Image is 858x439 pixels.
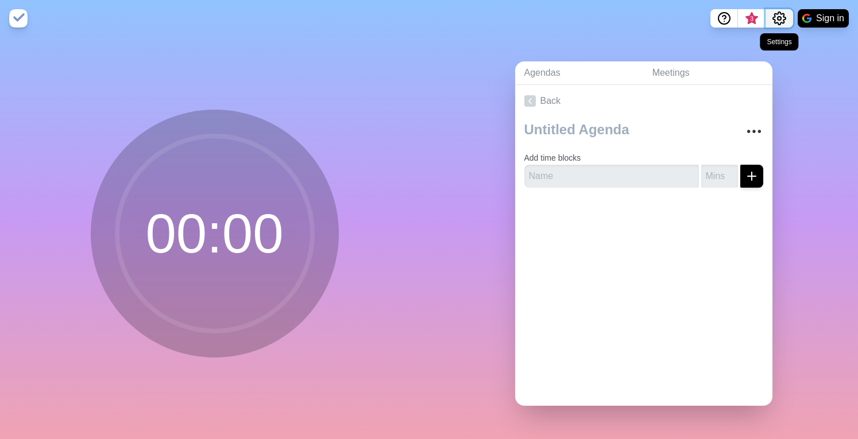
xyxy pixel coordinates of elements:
[743,120,766,143] button: More
[798,9,849,28] button: Sign in
[766,9,793,28] button: Settings
[524,153,581,162] label: Add time blocks
[710,9,738,28] button: Help
[701,165,738,188] input: Mins
[515,61,643,85] a: Agendas
[524,165,699,188] input: Name
[9,9,28,28] img: timeblocks logo
[738,9,766,28] button: What’s new
[643,61,772,85] a: Meetings
[802,14,811,23] img: google logo
[515,85,772,117] a: Back
[747,14,756,24] span: 3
